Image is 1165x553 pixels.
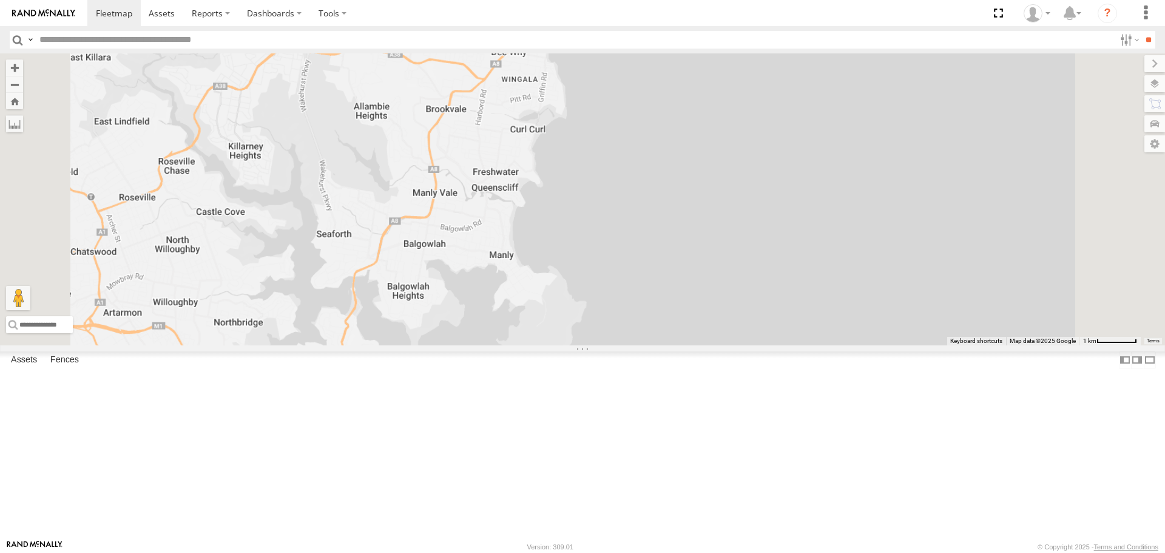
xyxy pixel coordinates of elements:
[12,9,75,18] img: rand-logo.svg
[1094,543,1158,551] a: Terms and Conditions
[5,352,43,369] label: Assets
[1038,543,1158,551] div: © Copyright 2025 -
[6,76,23,93] button: Zoom out
[1115,31,1141,49] label: Search Filter Options
[1131,351,1143,369] label: Dock Summary Table to the Right
[1079,337,1141,345] button: Map scale: 1 km per 63 pixels
[1019,4,1055,22] div: Chris Bowden
[527,543,573,551] div: Version: 309.01
[1010,338,1076,344] span: Map data ©2025 Google
[6,59,23,76] button: Zoom in
[1098,4,1117,23] i: ?
[1147,338,1160,343] a: Terms (opens in new tab)
[950,337,1002,345] button: Keyboard shortcuts
[1083,338,1096,344] span: 1 km
[7,541,62,553] a: Visit our Website
[6,93,23,109] button: Zoom Home
[44,352,85,369] label: Fences
[1119,351,1131,369] label: Dock Summary Table to the Left
[6,115,23,132] label: Measure
[1144,135,1165,152] label: Map Settings
[1144,351,1156,369] label: Hide Summary Table
[25,31,35,49] label: Search Query
[6,286,30,310] button: Drag Pegman onto the map to open Street View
